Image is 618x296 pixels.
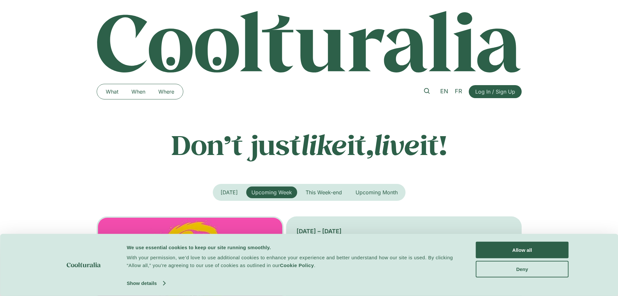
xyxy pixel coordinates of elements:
div: [DATE] – [DATE] [297,227,511,236]
em: live [374,126,420,162]
span: Upcoming Month [356,189,398,196]
em: like [301,126,347,162]
span: EN [440,88,448,95]
a: Log In / Sign Up [469,85,522,98]
div: We use essential cookies to keep our site running smoothly. [127,243,461,251]
span: Upcoming Week [251,189,292,196]
a: When [125,86,152,97]
button: Allow all [476,242,569,258]
span: With your permission, we’d love to use additional cookies to enhance your experience and better u... [127,255,453,268]
span: FR [455,88,462,95]
nav: Menu [99,86,181,97]
span: . [314,263,316,268]
button: Deny [476,261,569,277]
span: Log In / Sign Up [475,88,515,96]
a: Cookie Policy [280,263,314,268]
a: EN [437,87,452,96]
a: Show details [127,278,165,288]
a: What [99,86,125,97]
span: This Week-end [306,189,342,196]
img: logo [67,263,101,267]
a: FR [452,87,466,96]
a: Where [152,86,181,97]
span: [DATE] [221,189,238,196]
p: Don’t just it, it! [97,128,522,161]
